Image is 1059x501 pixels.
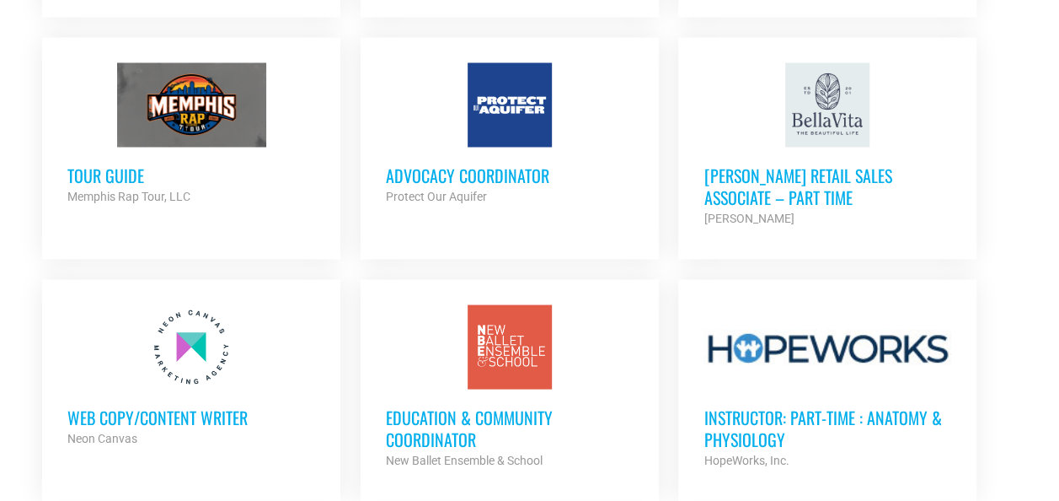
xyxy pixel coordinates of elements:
[361,37,659,231] a: Advocacy Coordinator Protect Our Aquifer
[703,406,951,450] h3: Instructor: Part-Time : Anatomy & Physiology
[678,279,976,495] a: Instructor: Part-Time : Anatomy & Physiology HopeWorks, Inc.
[67,164,315,186] h3: Tour Guide
[67,431,137,444] strong: Neon Canvas
[703,453,789,466] strong: HopeWorks, Inc.
[678,37,976,253] a: [PERSON_NAME] Retail Sales Associate – Part Time [PERSON_NAME]
[42,279,340,473] a: Web Copy/Content Writer Neon Canvas
[386,453,543,466] strong: New Ballet Ensemble & School
[67,189,190,202] strong: Memphis Rap Tour, LLC
[42,37,340,231] a: Tour Guide Memphis Rap Tour, LLC
[67,406,315,428] h3: Web Copy/Content Writer
[703,164,951,207] h3: [PERSON_NAME] Retail Sales Associate – Part Time
[386,164,634,186] h3: Advocacy Coordinator
[386,189,487,202] strong: Protect Our Aquifer
[386,406,634,450] h3: Education & Community Coordinator
[703,211,794,224] strong: [PERSON_NAME]
[361,279,659,495] a: Education & Community Coordinator New Ballet Ensemble & School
